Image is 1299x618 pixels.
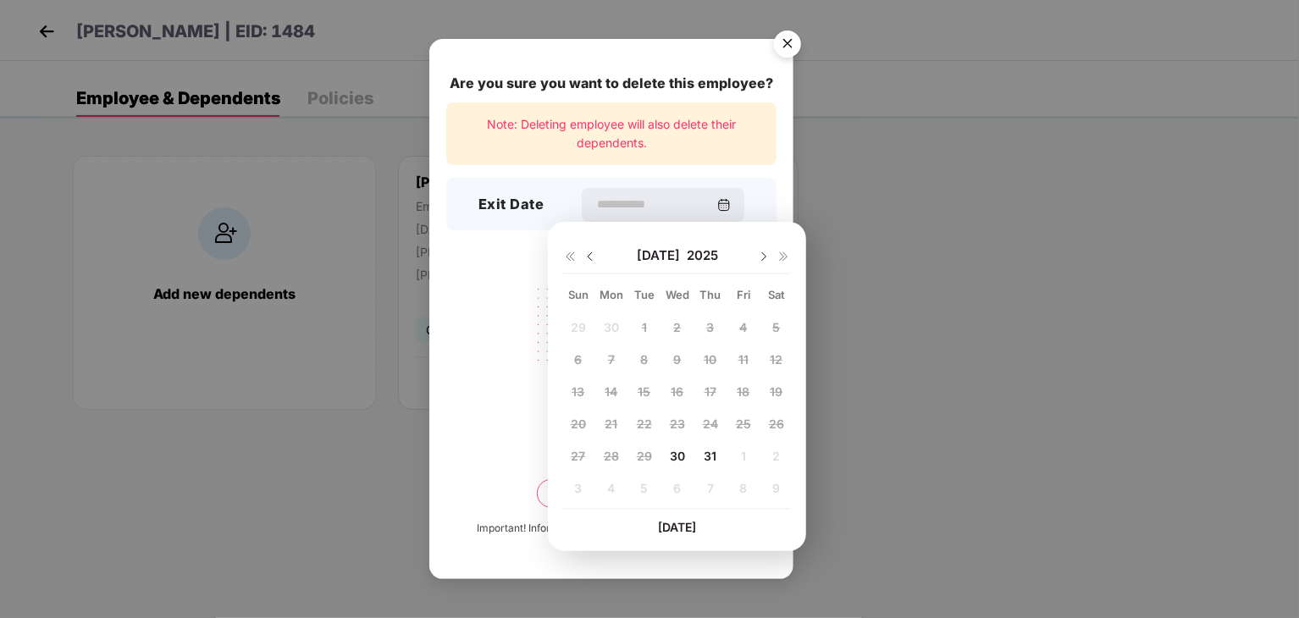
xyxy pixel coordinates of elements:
span: 2025 [687,247,718,264]
div: Mon [596,287,626,302]
img: svg+xml;base64,PHN2ZyB4bWxucz0iaHR0cDovL3d3dy53My5vcmcvMjAwMC9zdmciIHdpZHRoPSI1NiIgaGVpZ2h0PSI1Ni... [764,23,811,70]
div: Sun [563,287,593,302]
img: svg+xml;base64,PHN2ZyB4bWxucz0iaHR0cDovL3d3dy53My5vcmcvMjAwMC9zdmciIHdpZHRoPSIyMjQiIGhlaWdodD0iMT... [517,278,706,410]
img: svg+xml;base64,PHN2ZyB4bWxucz0iaHR0cDovL3d3dy53My5vcmcvMjAwMC9zdmciIHdpZHRoPSIxNiIgaGVpZ2h0PSIxNi... [563,250,577,263]
div: Important! Information once deleted, can’t be recovered. [477,521,746,537]
h3: Exit Date [478,194,544,216]
span: 31 [704,449,716,463]
div: Thu [695,287,725,302]
div: Wed [662,287,692,302]
span: 30 [670,449,685,463]
div: Sat [761,287,791,302]
div: Fri [728,287,758,302]
div: Are you sure you want to delete this employee? [446,73,777,94]
div: Note: Deleting employee will also delete their dependents. [446,102,777,166]
img: svg+xml;base64,PHN2ZyBpZD0iRHJvcGRvd24tMzJ4MzIiIHhtbG5zPSJodHRwOi8vd3d3LnczLm9yZy8yMDAwL3N2ZyIgd2... [583,250,597,263]
div: Tue [629,287,659,302]
img: svg+xml;base64,PHN2ZyBpZD0iRHJvcGRvd24tMzJ4MzIiIHhtbG5zPSJodHRwOi8vd3d3LnczLm9yZy8yMDAwL3N2ZyIgd2... [757,250,771,263]
img: svg+xml;base64,PHN2ZyBpZD0iQ2FsZW5kYXItMzJ4MzIiIHhtbG5zPSJodHRwOi8vd3d3LnczLm9yZy8yMDAwL3N2ZyIgd2... [717,198,731,212]
span: [DATE] [658,520,696,534]
span: [DATE] [637,247,687,264]
img: svg+xml;base64,PHN2ZyB4bWxucz0iaHR0cDovL3d3dy53My5vcmcvMjAwMC9zdmciIHdpZHRoPSIxNiIgaGVpZ2h0PSIxNi... [777,250,791,263]
button: Delete permanently [537,479,686,508]
button: Close [764,23,810,69]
